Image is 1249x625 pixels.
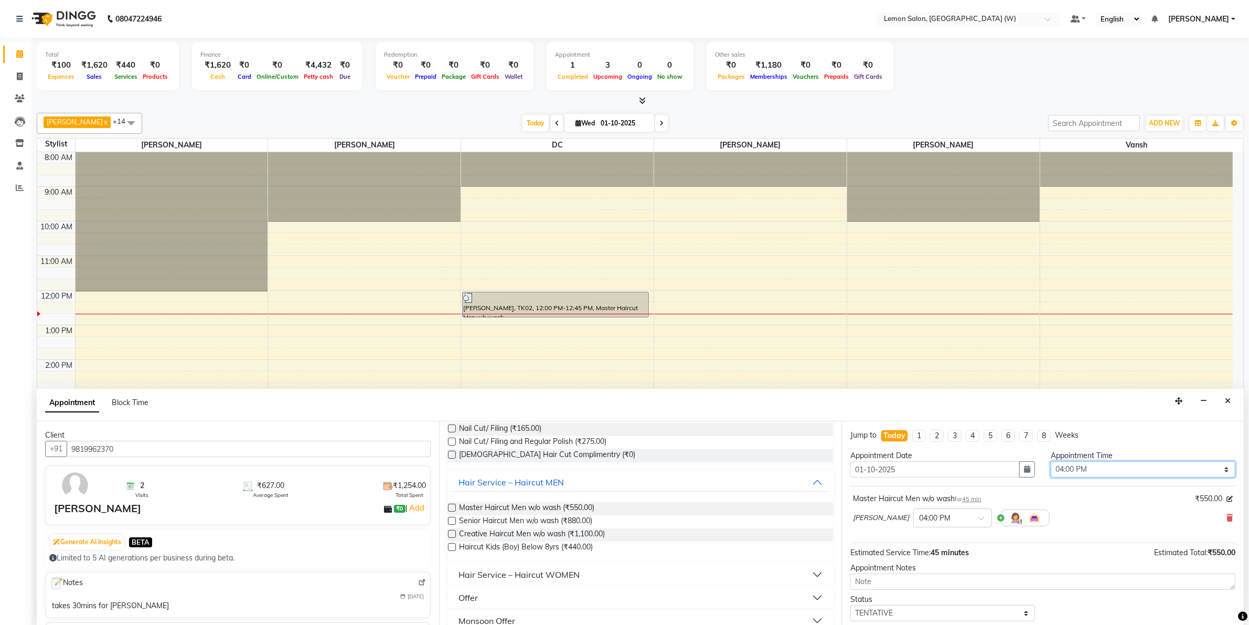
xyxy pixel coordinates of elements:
span: Notes [50,577,83,590]
button: ADD NEW [1146,116,1182,131]
div: Finance [200,50,354,59]
span: DC [461,139,654,152]
div: takes 30mins for [PERSON_NAME] [52,600,169,611]
span: Upcoming [591,73,625,80]
li: 4 [966,430,979,442]
div: ₹1,180 [748,59,790,71]
span: Card [235,73,254,80]
div: ₹0 [336,59,354,71]
div: Status [850,594,1035,605]
span: Wed [573,119,597,127]
div: Appointment Time [1051,450,1235,461]
span: [PERSON_NAME] [847,139,1040,152]
span: Completed [555,73,591,80]
span: Estimated Service Time: [850,548,931,557]
span: [DATE] [408,592,424,600]
span: ₹550.00 [1208,548,1235,557]
div: Total [45,50,170,59]
span: Prepaid [412,73,439,80]
span: Haircut Kids (Boy) Below 8yrs (₹440.00) [459,542,593,555]
span: ADD NEW [1149,119,1180,127]
span: Online/Custom [254,73,301,80]
span: Visits [135,491,148,499]
input: yyyy-mm-dd [850,461,1020,478]
span: BETA [129,537,152,547]
span: Packages [715,73,748,80]
div: Jump to [850,430,877,441]
a: x [103,118,108,126]
span: No show [655,73,685,80]
span: Total Spent [396,491,423,499]
span: [DEMOGRAPHIC_DATA] Hair Cut Complimentry (₹0) [459,449,635,462]
div: ₹0 [468,59,502,71]
span: [PERSON_NAME] [76,139,268,152]
span: Appointment [45,394,99,412]
div: ₹1,620 [77,59,112,71]
span: Wallet [502,73,525,80]
li: 8 [1037,430,1051,442]
li: 1 [912,430,926,442]
span: [PERSON_NAME] [654,139,847,152]
div: Weeks [1055,430,1079,441]
div: Appointment Date [850,450,1035,461]
button: Hair Service – Haircut MEN [452,473,829,492]
span: Ongoing [625,73,655,80]
span: Gift Cards [851,73,885,80]
img: logo [27,4,99,34]
input: Search by Name/Mobile/Email/Code [67,441,431,457]
span: Block Time [112,398,148,407]
span: 2 [140,480,144,491]
span: Estimated Total: [1154,548,1208,557]
span: Services [112,73,140,80]
div: Stylist [37,139,75,150]
div: 0 [625,59,655,71]
div: ₹4,432 [301,59,336,71]
span: Expenses [45,73,77,80]
span: Senior Haircut Men w/o wash (₹880.00) [459,515,592,528]
div: Client [45,430,431,441]
div: 1 [555,59,591,71]
span: ₹550.00 [1195,493,1222,504]
div: ₹0 [715,59,748,71]
span: Average Spent [253,491,289,499]
div: Limited to 5 AI generations per business during beta. [49,553,426,564]
span: ₹1,254.00 [393,480,426,491]
li: 7 [1019,430,1033,442]
div: [PERSON_NAME] [54,501,141,516]
div: ₹0 [821,59,851,71]
div: ₹100 [45,59,77,71]
div: ₹0 [502,59,525,71]
div: 0 [655,59,685,71]
span: Master Haircut Men w/o wash (₹550.00) [459,502,594,515]
span: Due [337,73,353,80]
span: Package [439,73,468,80]
div: 1:00 PM [44,325,75,336]
div: 10:00 AM [39,221,75,232]
span: Today [522,115,549,131]
button: +91 [45,441,67,457]
b: 08047224946 [115,4,162,34]
div: Hair Service – Haircut WOMEN [458,568,580,581]
span: Vansh [1040,139,1233,152]
span: Nail Cut/ Filing and Regular Polish (₹275.00) [459,436,606,449]
button: Generate AI Insights [50,535,124,549]
span: Sales [84,73,105,80]
div: ₹0 [254,59,301,71]
span: ₹0 [394,505,405,513]
div: 12:00 PM [39,291,75,302]
span: [PERSON_NAME] [268,139,461,152]
div: 8:00 AM [43,152,75,163]
div: ₹0 [384,59,412,71]
span: Nail Cut/ Filing (₹165.00) [459,423,541,436]
div: ₹0 [790,59,821,71]
div: ₹0 [439,59,468,71]
span: Cash [208,73,228,80]
li: 2 [930,430,944,442]
button: Offer [452,588,829,607]
span: Memberships [748,73,790,80]
div: Redemption [384,50,525,59]
button: Close [1220,393,1235,409]
span: +14 [113,117,133,125]
div: ₹0 [140,59,170,71]
div: 3 [591,59,625,71]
